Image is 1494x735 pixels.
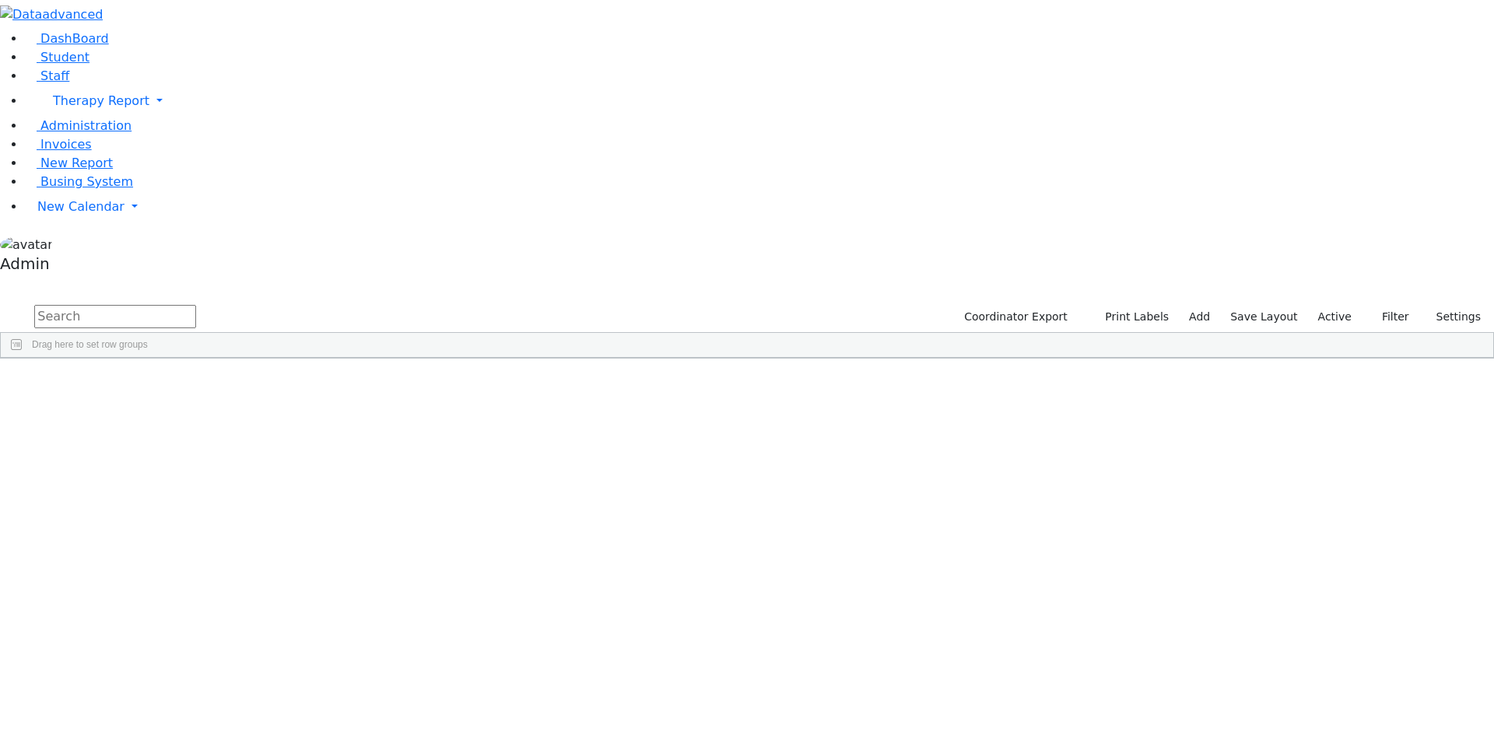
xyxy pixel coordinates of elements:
a: Therapy Report [25,86,1494,117]
span: Staff [40,68,69,83]
label: Active [1311,305,1359,329]
a: Staff [25,68,69,83]
a: New Calendar [25,191,1494,222]
input: Search [34,305,196,328]
span: Therapy Report [53,93,149,108]
button: Save Layout [1223,305,1304,329]
span: New Calendar [37,199,124,214]
span: New Report [40,156,113,170]
a: Administration [25,118,132,133]
span: Drag here to set row groups [32,339,148,350]
span: Administration [40,118,132,133]
button: Print Labels [1087,305,1176,329]
a: Student [25,50,89,65]
span: DashBoard [40,31,109,46]
a: Invoices [25,137,92,152]
button: Settings [1416,305,1488,329]
a: DashBoard [25,31,109,46]
a: New Report [25,156,113,170]
a: Add [1182,305,1217,329]
button: Filter [1362,305,1416,329]
a: Busing System [25,174,133,189]
button: Coordinator Export [954,305,1075,329]
span: Busing System [40,174,133,189]
span: Student [40,50,89,65]
span: Invoices [40,137,92,152]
